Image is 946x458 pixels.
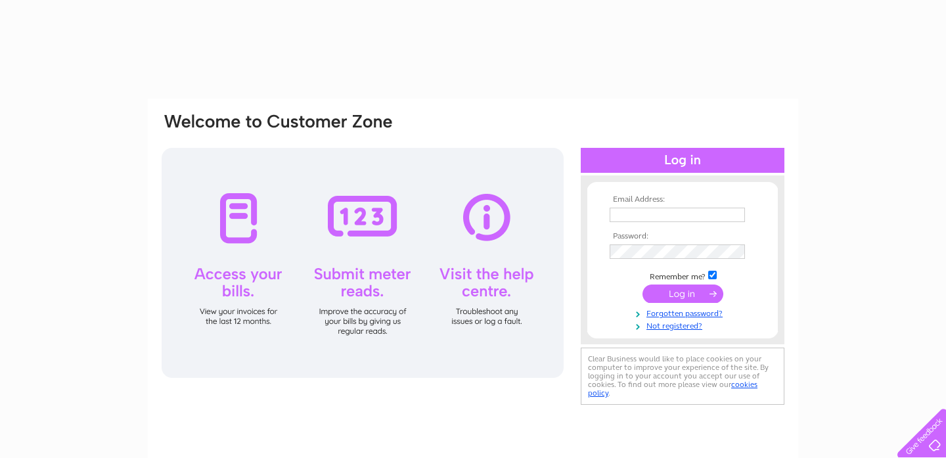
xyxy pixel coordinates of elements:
td: Remember me? [606,269,759,282]
th: Password: [606,232,759,241]
a: Not registered? [610,319,759,331]
div: Clear Business would like to place cookies on your computer to improve your experience of the sit... [581,348,784,405]
th: Email Address: [606,195,759,204]
a: Forgotten password? [610,306,759,319]
input: Submit [642,285,723,303]
a: cookies policy [588,380,757,398]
